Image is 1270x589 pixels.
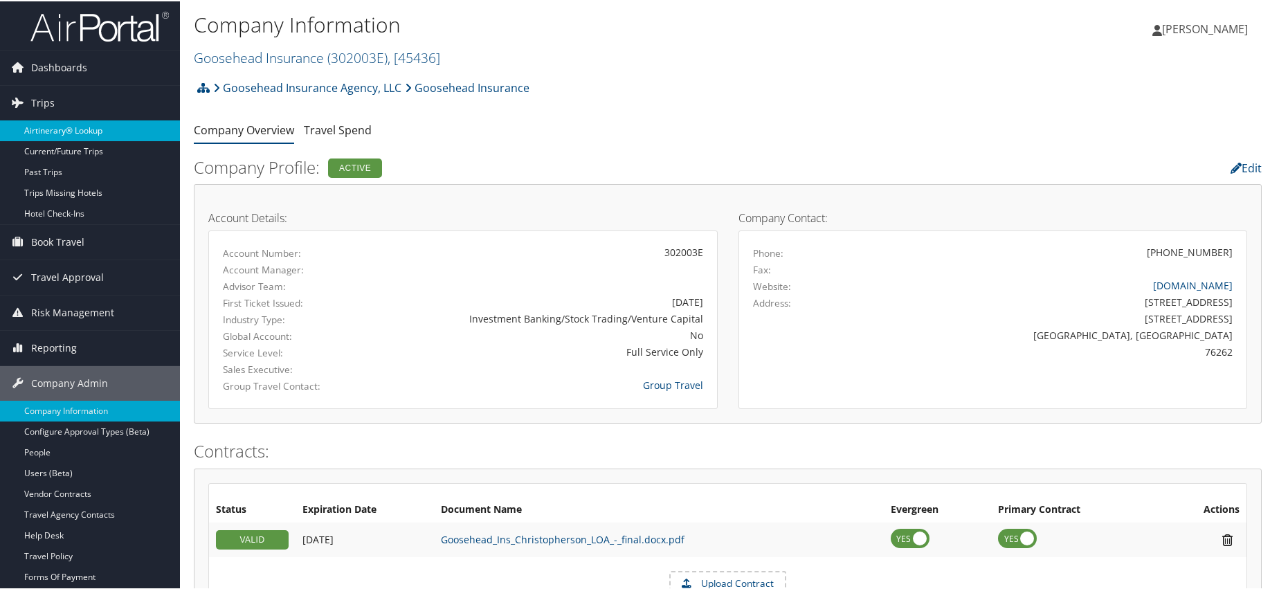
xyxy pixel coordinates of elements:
div: [DATE] [390,293,702,308]
label: Group Travel Contact: [223,378,369,392]
label: Industry Type: [223,311,369,325]
a: Goosehead_Ins_Christopherson_LOA_-_final.docx.pdf [441,532,684,545]
div: Full Service Only [390,343,702,358]
label: First Ticket Issued: [223,295,369,309]
h2: Contracts: [194,438,1262,462]
th: Evergreen [884,496,991,521]
div: [STREET_ADDRESS] [878,310,1233,325]
a: [DOMAIN_NAME] [1153,278,1233,291]
span: Company Admin [31,365,108,399]
div: No [390,327,702,341]
span: , [ 45436 ] [388,47,440,66]
span: [DATE] [302,532,334,545]
div: [PHONE_NUMBER] [1147,244,1233,258]
th: Actions [1159,496,1246,521]
h2: Company Profile: [194,154,899,178]
a: [PERSON_NAME] [1152,7,1262,48]
i: Remove Contract [1215,532,1240,546]
div: [GEOGRAPHIC_DATA], [GEOGRAPHIC_DATA] [878,327,1233,341]
div: 302003E [390,244,702,258]
span: Travel Approval [31,259,104,293]
th: Expiration Date [296,496,434,521]
div: [STREET_ADDRESS] [878,293,1233,308]
a: Group Travel [643,377,703,390]
label: Service Level: [223,345,369,359]
label: Global Account: [223,328,369,342]
label: Account Manager: [223,262,369,275]
img: airportal-logo.png [30,9,169,42]
label: Fax: [753,262,771,275]
label: Phone: [753,245,783,259]
label: Advisor Team: [223,278,369,292]
label: Website: [753,278,791,292]
a: Company Overview [194,121,294,136]
a: Travel Spend [304,121,372,136]
th: Status [209,496,296,521]
a: Edit [1231,159,1262,174]
span: [PERSON_NAME] [1162,20,1248,35]
div: Add/Edit Date [302,532,427,545]
th: Primary Contract [991,496,1159,521]
div: Investment Banking/Stock Trading/Venture Capital [390,310,702,325]
h4: Company Contact: [738,211,1248,222]
label: Sales Executive: [223,361,369,375]
a: Goosehead Insurance [405,73,529,100]
a: Goosehead Insurance [194,47,440,66]
label: Account Number: [223,245,369,259]
div: 76262 [878,343,1233,358]
div: VALID [216,529,289,548]
span: Trips [31,84,55,119]
span: ( 302003E ) [327,47,388,66]
h1: Company Information [194,9,906,38]
a: Goosehead Insurance Agency, LLC [213,73,401,100]
label: Address: [753,295,791,309]
div: Active [328,157,382,176]
span: Dashboards [31,49,87,84]
h4: Account Details: [208,211,718,222]
span: Risk Management [31,294,114,329]
span: Book Travel [31,224,84,258]
th: Document Name [434,496,884,521]
span: Reporting [31,329,77,364]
